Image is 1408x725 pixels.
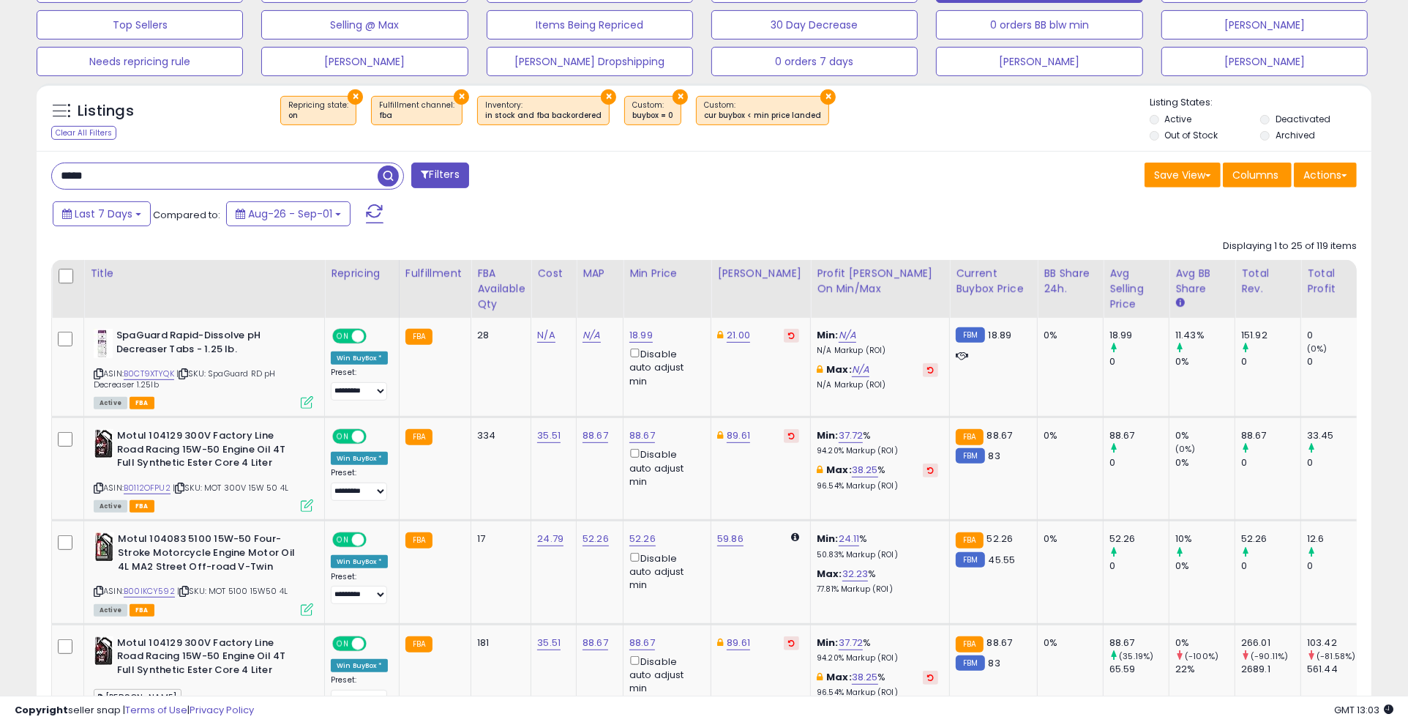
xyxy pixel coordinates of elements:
[629,328,653,343] a: 18.99
[364,330,388,343] span: OFF
[956,327,984,343] small: FBM
[78,101,134,122] h5: Listings
[817,346,938,356] p: N/A Markup (ROI)
[53,201,151,226] button: Last 7 Days
[1175,559,1235,573] div: 0%
[124,585,175,598] a: B00IKCY592
[94,604,127,617] span: All listings currently available for purchase on Amazon
[1276,129,1315,141] label: Archived
[364,534,388,546] span: OFF
[94,636,113,666] img: 41O2WTO4BrL._SL40_.jpg
[379,111,454,121] div: fba
[1241,456,1300,469] div: 0
[537,532,563,546] a: 24.79
[130,500,154,513] span: FBA
[852,463,878,477] a: 38.25
[936,10,1142,40] button: 0 orders BB blw min
[817,481,938,491] p: 96.54% Markup (ROI)
[1307,429,1366,442] div: 33.45
[817,328,839,342] b: Min:
[94,500,127,513] span: All listings currently available for purchase on Amazon
[94,429,113,458] img: 41O2WTO4BrL._SL40_.jpg
[842,567,869,581] a: 32.23
[817,636,938,663] div: %
[1109,532,1169,546] div: 52.26
[711,47,918,76] button: 0 orders 7 days
[485,100,602,122] span: Inventory :
[1307,343,1328,354] small: (0%)
[477,266,525,312] div: FBA Available Qty
[1307,532,1366,546] div: 12.6
[537,636,561,650] a: 35.51
[839,532,860,546] a: 24.11
[130,397,154,409] span: FBA
[117,636,295,681] b: Motul 104129 300V Factory Line Road Racing 15W-50 Engine Oil 4T Full Synthetic Ester Core 4 Liter
[331,452,388,465] div: Win BuyBox *
[989,656,1000,670] span: 83
[1317,650,1355,662] small: (-81.58%)
[348,89,363,105] button: ×
[153,208,220,222] span: Compared to:
[261,10,468,40] button: Selling @ Max
[1109,355,1169,368] div: 0
[1223,239,1357,253] div: Displaying 1 to 25 of 119 items
[820,89,836,105] button: ×
[632,100,673,122] span: Custom:
[1175,532,1235,546] div: 10%
[37,47,243,76] button: Needs repricing rule
[487,47,693,76] button: [PERSON_NAME] Dropshipping
[405,266,465,281] div: Fulfillment
[1307,456,1366,469] div: 0
[817,653,938,663] p: 94.20% Markup (ROI)
[1150,96,1371,110] p: Listing States:
[989,328,1012,342] span: 18.89
[1109,329,1169,342] div: 18.99
[632,111,673,121] div: buybox = 0
[15,703,68,717] strong: Copyright
[583,636,608,650] a: 88.67
[839,328,856,343] a: N/A
[94,532,313,614] div: ASIN:
[1175,297,1184,310] small: Avg BB Share.
[190,703,254,717] a: Privacy Policy
[629,532,656,546] a: 52.26
[956,429,983,445] small: FBA
[537,428,561,443] a: 35.51
[537,328,555,343] a: N/A
[130,604,154,617] span: FBA
[956,448,984,464] small: FBM
[261,47,468,76] button: [PERSON_NAME]
[1307,663,1366,676] div: 561.44
[405,636,432,652] small: FBA
[601,89,616,105] button: ×
[331,555,388,568] div: Win BuyBox *
[989,553,1016,567] span: 45.55
[1175,329,1235,342] div: 11.43%
[331,468,388,501] div: Preset:
[537,266,570,281] div: Cost
[94,329,313,407] div: ASIN:
[956,266,1031,297] div: Current Buybox Price
[331,675,388,708] div: Preset:
[248,207,332,221] span: Aug-26 - Sep-01
[1334,703,1393,717] span: 2025-09-9 13:03 GMT
[852,362,869,377] a: N/A
[1307,266,1360,297] div: Total Profit
[1175,456,1235,469] div: 0%
[711,10,918,40] button: 30 Day Decrease
[15,704,254,718] div: seller snap | |
[1232,168,1278,182] span: Columns
[117,429,295,474] b: Motul 104129 300V Factory Line Road Racing 15W-50 Engine Oil 4T Full Synthetic Ester Core 4 Liter
[956,636,983,652] small: FBA
[1307,636,1366,650] div: 103.42
[124,482,171,494] a: B0112OFPU2
[817,567,842,581] b: Max:
[727,636,750,650] a: 89.61
[1175,443,1196,455] small: (0%)
[673,89,688,105] button: ×
[334,534,352,546] span: ON
[364,637,388,650] span: OFF
[51,126,116,140] div: Clear All Filters
[817,532,938,559] div: %
[1175,266,1229,297] div: Avg BB Share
